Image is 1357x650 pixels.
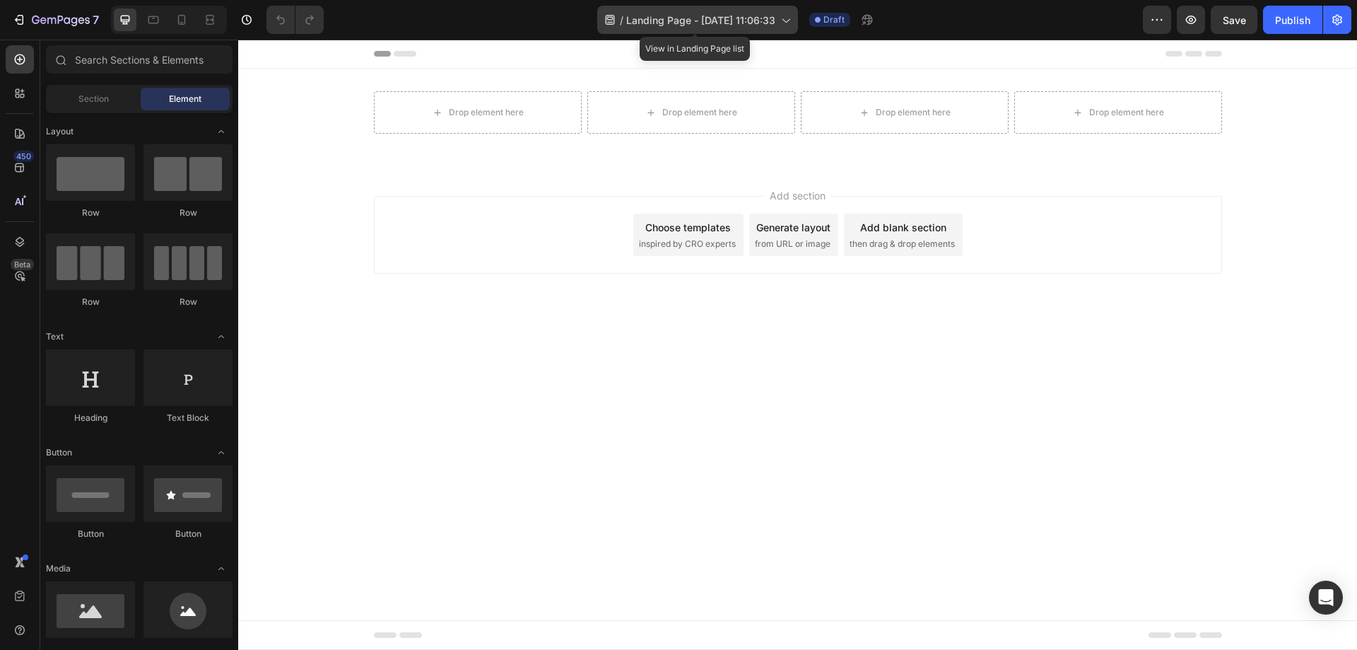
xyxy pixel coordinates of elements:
[143,528,233,540] div: Button
[526,149,593,163] span: Add section
[46,562,71,575] span: Media
[620,13,623,28] span: /
[6,6,105,34] button: 7
[143,412,233,424] div: Text Block
[1309,581,1343,615] div: Open Intercom Messenger
[143,207,233,219] div: Row
[13,151,34,162] div: 450
[851,67,926,79] div: Drop element here
[626,13,775,28] span: Landing Page - [DATE] 11:06:33
[143,296,233,308] div: Row
[238,40,1357,650] iframe: Design area
[1263,6,1322,34] button: Publish
[46,446,72,459] span: Button
[210,325,233,348] span: Toggle open
[407,180,493,195] div: Choose templates
[401,198,498,211] span: inspired by CRO experts
[823,13,845,26] span: Draft
[46,330,64,343] span: Text
[46,45,233,74] input: Search Sections & Elements
[638,67,712,79] div: Drop element here
[46,207,135,219] div: Row
[93,11,99,28] p: 7
[11,259,34,270] div: Beta
[266,6,324,34] div: Undo/Redo
[1211,6,1257,34] button: Save
[46,528,135,540] div: Button
[46,125,74,138] span: Layout
[210,120,233,143] span: Toggle open
[518,180,592,195] div: Generate layout
[210,441,233,464] span: Toggle open
[78,93,109,105] span: Section
[1223,14,1246,26] span: Save
[210,557,233,580] span: Toggle open
[622,180,708,195] div: Add blank section
[424,67,499,79] div: Drop element here
[169,93,201,105] span: Element
[611,198,717,211] span: then drag & drop elements
[46,296,135,308] div: Row
[46,412,135,424] div: Heading
[1275,13,1310,28] div: Publish
[517,198,592,211] span: from URL or image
